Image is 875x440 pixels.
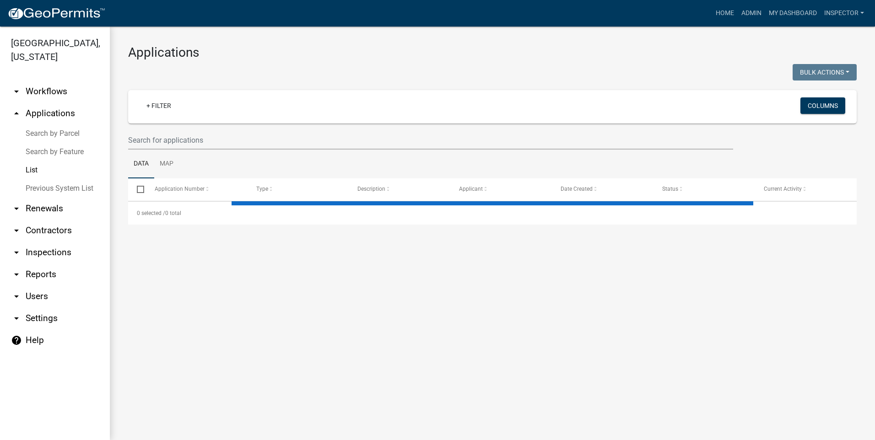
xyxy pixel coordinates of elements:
[256,186,268,192] span: Type
[11,225,22,236] i: arrow_drop_down
[552,178,654,200] datatable-header-cell: Date Created
[11,313,22,324] i: arrow_drop_down
[11,291,22,302] i: arrow_drop_down
[800,97,845,114] button: Columns
[137,210,165,216] span: 0 selected /
[357,186,385,192] span: Description
[128,131,733,150] input: Search for applications
[459,186,483,192] span: Applicant
[764,186,802,192] span: Current Activity
[128,178,146,200] datatable-header-cell: Select
[154,150,179,179] a: Map
[662,186,678,192] span: Status
[128,150,154,179] a: Data
[450,178,552,200] datatable-header-cell: Applicant
[128,45,857,60] h3: Applications
[11,247,22,258] i: arrow_drop_down
[11,108,22,119] i: arrow_drop_up
[128,202,857,225] div: 0 total
[11,203,22,214] i: arrow_drop_down
[793,64,857,80] button: Bulk Actions
[765,5,821,22] a: My Dashboard
[349,178,450,200] datatable-header-cell: Description
[11,269,22,280] i: arrow_drop_down
[712,5,738,22] a: Home
[654,178,755,200] datatable-header-cell: Status
[821,5,868,22] a: Inspector
[11,86,22,97] i: arrow_drop_down
[738,5,765,22] a: Admin
[11,335,22,346] i: help
[755,178,857,200] datatable-header-cell: Current Activity
[247,178,349,200] datatable-header-cell: Type
[155,186,205,192] span: Application Number
[146,178,247,200] datatable-header-cell: Application Number
[561,186,593,192] span: Date Created
[139,97,178,114] a: + Filter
